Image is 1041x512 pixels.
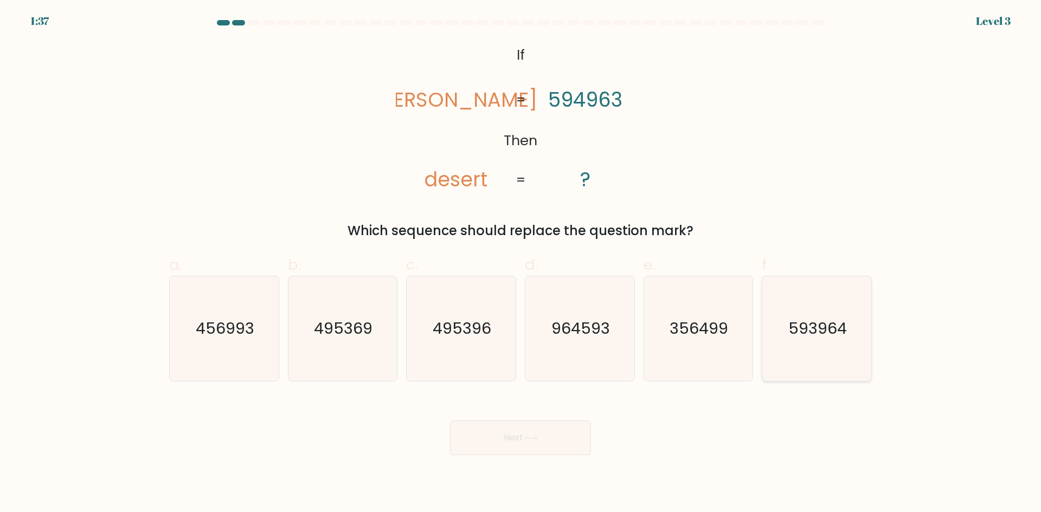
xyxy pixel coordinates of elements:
[450,420,591,455] button: Next
[169,254,182,275] span: a.
[548,86,622,114] tspan: 594963
[288,254,301,275] span: b.
[580,165,590,193] tspan: ?
[670,317,729,339] text: 356499
[516,90,526,110] tspan: =
[406,254,418,275] span: c.
[396,41,645,195] svg: @import url('[URL][DOMAIN_NAME]);
[516,170,526,190] tspan: =
[176,221,865,241] div: Which sequence should replace the question mark?
[976,13,1011,29] div: Level 3
[517,45,525,64] tspan: If
[551,317,610,339] text: 964593
[30,13,49,29] div: 1:37
[314,317,373,339] text: 495369
[424,165,487,193] tspan: desert
[525,254,538,275] span: d.
[433,317,492,339] text: 495396
[374,86,537,114] tspan: [PERSON_NAME]
[504,131,537,151] tspan: Then
[789,317,847,339] text: 593964
[644,254,656,275] span: e.
[196,317,254,339] text: 456993
[762,254,769,275] span: f.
